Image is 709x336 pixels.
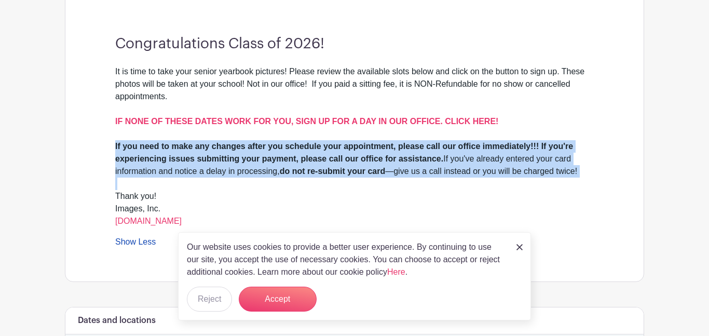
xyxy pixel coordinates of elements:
[115,237,156,250] a: Show Less
[239,287,317,312] button: Accept
[115,65,594,140] div: It is time to take your senior yearbook pictures! Please review the available slots below and cli...
[280,167,386,176] strong: do not re-submit your card
[187,287,232,312] button: Reject
[115,203,594,227] div: Images, Inc.
[187,241,506,278] p: Our website uses cookies to provide a better user experience. By continuing to use our site, you ...
[115,217,182,225] a: [DOMAIN_NAME]
[115,35,594,53] h3: Congratulations Class of 2026!
[78,316,156,326] h6: Dates and locations
[115,190,594,203] div: Thank you!
[115,140,594,178] div: If you've already entered your card information and notice a delay in processing, —give us a call...
[516,244,523,250] img: close_button-5f87c8562297e5c2d7936805f587ecaba9071eb48480494691a3f1689db116b3.svg
[387,267,405,276] a: Here
[115,117,498,126] a: IF NONE OF THESE DATES WORK FOR YOU, SIGN UP FOR A DAY IN OUR OFFICE. CLICK HERE!
[115,142,573,163] strong: If you need to make any changes after you schedule your appointment, please call our office immed...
